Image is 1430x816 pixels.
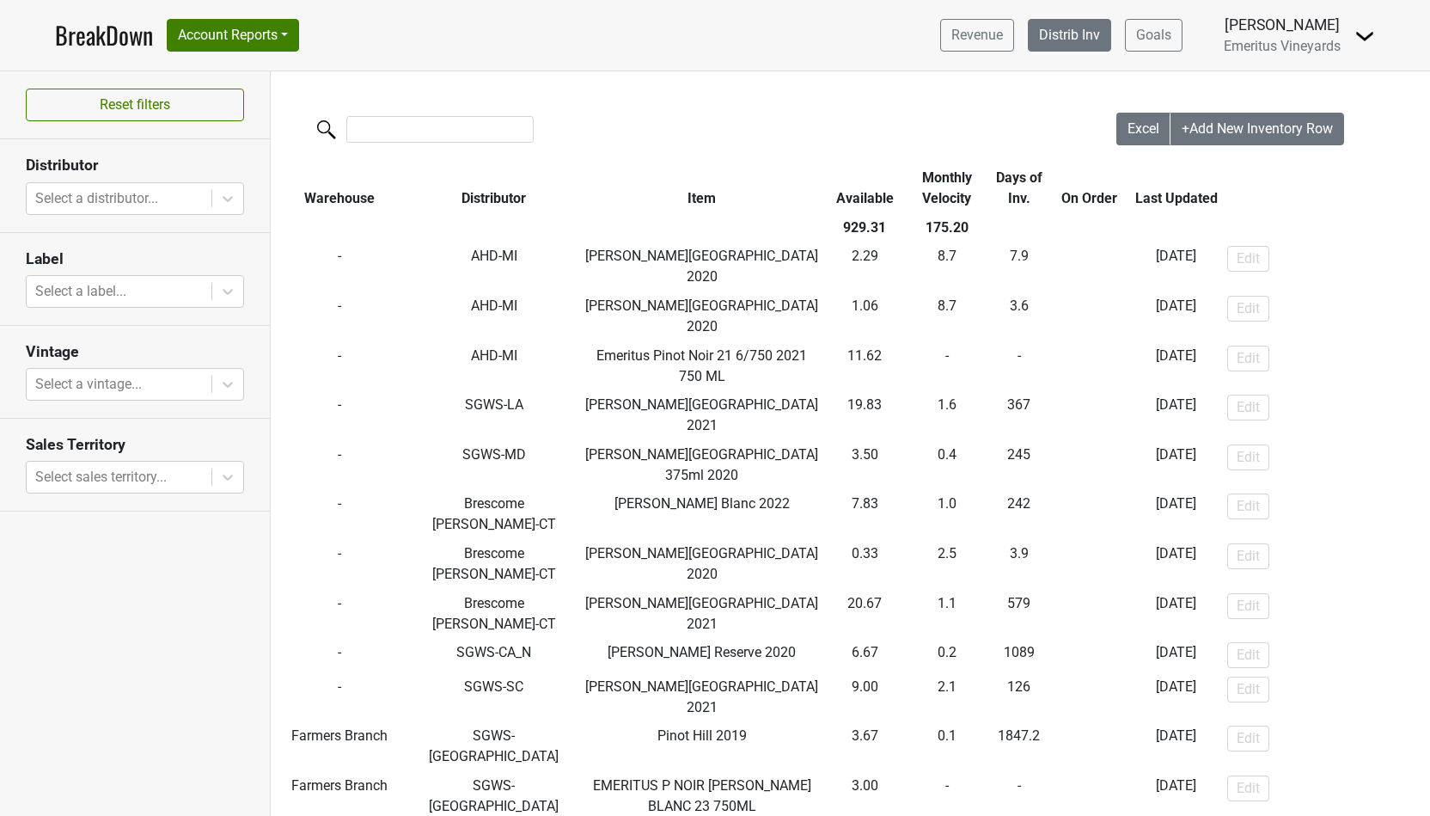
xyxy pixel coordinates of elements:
span: Emeritus Vineyards [1224,38,1341,54]
td: 9.00 [824,672,905,722]
td: SGWS-SC [409,672,579,722]
img: Dropdown Menu [1354,26,1375,46]
td: AHD-MI [409,341,579,391]
td: 1089 [988,638,1049,672]
td: SGWS-LA [409,390,579,440]
td: - [271,440,409,490]
td: - [1049,672,1129,722]
td: [DATE] [1129,722,1222,772]
td: - [1049,539,1129,589]
td: - [271,291,409,341]
td: SGWS-MD [409,440,579,490]
th: Last Updated: activate to sort column ascending [1129,163,1222,213]
td: 0.4 [905,440,988,490]
td: [DATE] [1129,672,1222,722]
td: - [271,672,409,722]
button: Edit [1227,346,1269,371]
td: - [1049,341,1129,391]
td: 7.83 [824,490,905,540]
button: Edit [1227,677,1269,702]
td: 6.67 [824,638,905,672]
span: [PERSON_NAME][GEOGRAPHIC_DATA] 2020 [585,298,818,334]
td: Farmers Branch [271,722,409,772]
td: - [271,638,409,672]
td: 1.6 [905,390,988,440]
th: Distributor: activate to sort column ascending [409,163,579,213]
td: Brescome [PERSON_NAME]-CT [409,490,579,540]
td: 11.62 [824,341,905,391]
td: 242 [988,490,1049,540]
span: EMERITUS P NOIR [PERSON_NAME] BLANC 23 750ML [593,777,811,814]
td: 126 [988,672,1049,722]
td: 1.06 [824,291,905,341]
span: +Add New Inventory Row [1182,120,1333,137]
td: 0.2 [905,638,988,672]
td: - [1049,490,1129,540]
td: 1847.2 [988,722,1049,772]
span: Excel [1127,120,1159,137]
a: Revenue [940,19,1014,52]
td: - [1049,440,1129,490]
td: - [271,490,409,540]
td: - [1049,589,1129,639]
h3: Label [26,250,244,268]
td: [DATE] [1129,440,1222,490]
td: [DATE] [1129,490,1222,540]
button: Excel [1116,113,1171,145]
a: Goals [1125,19,1182,52]
td: - [1049,638,1129,672]
span: Pinot Hill 2019 [657,727,747,744]
td: 3.67 [824,722,905,772]
button: Edit [1227,395,1269,420]
th: On Order: activate to sort column ascending [1049,163,1129,213]
td: 3.50 [824,440,905,490]
th: Days of Inv.: activate to sort column ascending [988,163,1049,213]
td: AHD-MI [409,291,579,341]
td: [DATE] [1129,341,1222,391]
td: 1.0 [905,490,988,540]
td: [DATE] [1129,390,1222,440]
button: Edit [1227,593,1269,619]
td: - [988,341,1049,391]
a: BreakDown [55,17,153,53]
h3: Distributor [26,156,244,175]
td: - [905,341,988,391]
th: Warehouse: activate to sort column ascending [271,163,409,213]
td: [DATE] [1129,539,1222,589]
a: Distrib Inv [1028,19,1111,52]
td: [DATE] [1129,589,1222,639]
button: Edit [1227,726,1269,752]
button: Edit [1227,494,1269,519]
td: SGWS-CA_N [409,638,579,672]
span: [PERSON_NAME] Blanc 2022 [614,495,790,512]
td: 2.1 [905,672,988,722]
td: 3.6 [988,291,1049,341]
button: Edit [1227,445,1269,470]
button: +Add New Inventory Row [1170,113,1344,145]
span: [PERSON_NAME] Reserve 2020 [608,644,796,660]
td: 1.1 [905,589,988,639]
span: [PERSON_NAME][GEOGRAPHIC_DATA] 375ml 2020 [585,446,818,483]
span: [PERSON_NAME][GEOGRAPHIC_DATA] 2021 [585,595,818,632]
td: 579 [988,589,1049,639]
td: 2.29 [824,242,905,292]
td: 367 [988,390,1049,440]
th: Monthly Velocity: activate to sort column ascending [905,163,988,213]
td: - [1049,390,1129,440]
span: [PERSON_NAME][GEOGRAPHIC_DATA] 2021 [585,678,818,715]
td: 0.1 [905,722,988,772]
td: SGWS-[GEOGRAPHIC_DATA] [409,722,579,772]
td: - [1049,242,1129,292]
th: Available: activate to sort column ascending [824,163,905,213]
td: Brescome [PERSON_NAME]-CT [409,539,579,589]
td: 7.9 [988,242,1049,292]
button: Edit [1227,246,1269,272]
td: [DATE] [1129,638,1222,672]
td: - [1049,722,1129,772]
td: - [1049,291,1129,341]
td: [DATE] [1129,242,1222,292]
td: 0.33 [824,539,905,589]
button: Edit [1227,776,1269,801]
td: - [271,390,409,440]
td: 20.67 [824,589,905,639]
